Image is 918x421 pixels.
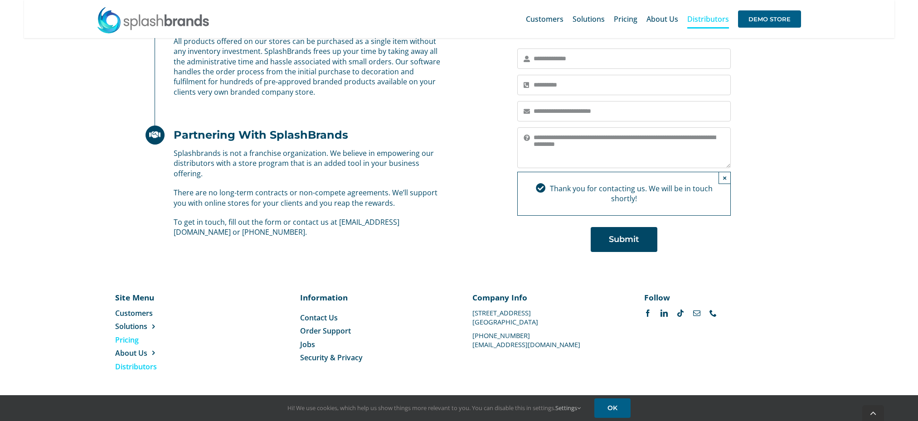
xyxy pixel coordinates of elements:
[526,15,563,23] span: Customers
[300,313,446,363] nav: Menu
[174,36,442,97] p: All products offered on our stores can be purchased as a single item without any inventory invest...
[644,292,790,303] p: Follow
[115,321,208,331] a: Solutions
[300,292,446,303] p: Information
[709,310,717,317] a: phone
[115,308,208,318] a: Customers
[661,310,668,317] a: linkedin
[526,5,801,34] nav: Main Menu Sticky
[594,398,631,418] a: OK
[115,335,208,345] a: Pricing
[115,362,208,372] a: Distributors
[646,15,678,23] span: About Us
[115,321,147,331] span: Solutions
[174,128,348,141] h2: Partnering With SplashBrands
[300,339,315,349] span: Jobs
[174,188,442,208] p: There are no long-term contracts or non-compete agreements. We’ll support you with online stores ...
[550,184,713,203] span: Thank you for contacting us. We will be in touch shortly!
[300,339,446,349] a: Jobs
[115,348,208,358] a: About Us
[174,217,442,237] p: To get in touch, fill out the form or contact us at [EMAIL_ADDRESS][DOMAIN_NAME] or [PHONE_NUMBER].
[472,292,618,303] p: Company Info
[614,15,637,23] span: Pricing
[287,404,581,412] span: Hi! We use cookies, which help us show things more relevant to you. You can disable this in setti...
[614,5,637,34] a: Pricing
[555,404,581,412] a: Settings
[609,235,639,244] span: Submit
[591,227,657,252] button: Submit
[300,353,446,363] a: Security & Privacy
[300,313,338,323] span: Contact Us
[115,348,147,358] span: About Us
[174,148,442,179] p: Splashbrands is not a franchise organization. We believe in empowering our distributors with a st...
[300,326,446,336] a: Order Support
[97,6,210,34] img: SplashBrands.com Logo
[719,172,731,184] button: Close
[573,15,605,23] span: Solutions
[115,292,208,303] p: Site Menu
[526,5,563,34] a: Customers
[687,5,729,34] a: Distributors
[644,310,651,317] a: facebook
[693,310,700,317] a: mail
[300,313,446,323] a: Contact Us
[738,5,801,34] a: DEMO STORE
[687,15,729,23] span: Distributors
[115,308,208,372] nav: Menu
[300,326,351,336] span: Order Support
[738,10,801,28] span: DEMO STORE
[115,335,139,345] span: Pricing
[115,362,157,372] span: Distributors
[115,308,153,318] span: Customers
[300,353,363,363] span: Security & Privacy
[677,310,684,317] a: tiktok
